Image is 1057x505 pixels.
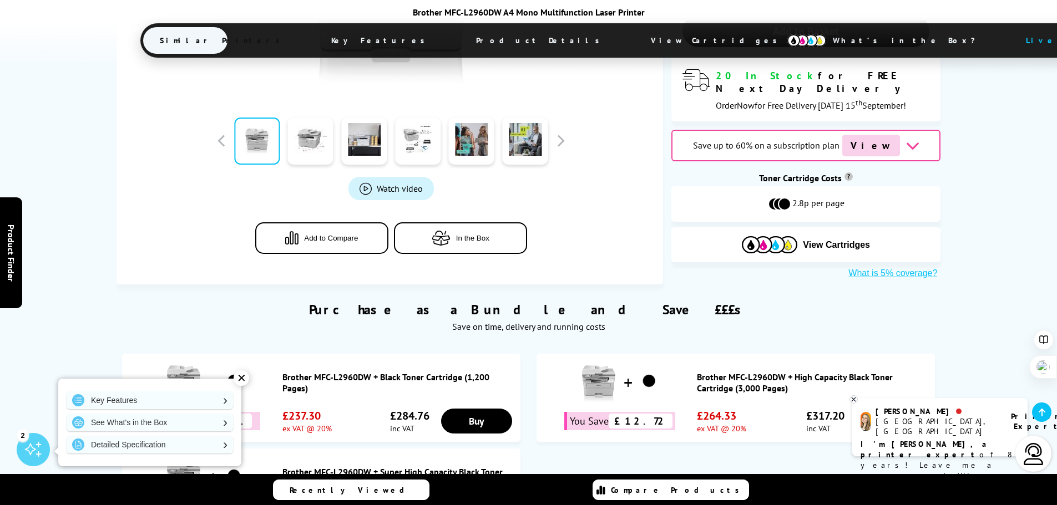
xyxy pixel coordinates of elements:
[635,368,663,395] img: Brother MFC-L2960DW + High Capacity Black Toner Cartridge (3,000 Pages)
[117,284,941,338] div: Purchase as a Bundle and Save £££s
[130,321,927,332] div: Save on time, delivery and running costs
[861,439,1019,492] p: of 8 years! Leave me a message and I'll respond ASAP
[564,412,675,430] div: You Save
[290,485,416,495] span: Recently Viewed
[456,234,489,242] span: In the Box
[609,414,672,429] span: £12.72
[611,485,745,495] span: Compare Products
[693,140,839,151] span: Save up to 60% on a subscription plan
[6,224,17,281] span: Product Finder
[220,368,248,395] img: Brother MFC-L2960DW + Black Toner Cartridge (1,200 Pages)
[67,414,233,431] a: See What's in the Box
[856,98,862,108] sup: th
[315,27,447,54] span: Key Features
[737,100,755,111] span: Now
[282,466,515,488] a: Brother MFC-L2960DW + Super High Capacity Black Toner Cartridge (5,000 Pages)
[697,409,746,423] span: £264.33
[861,412,871,431] img: amy-livechat.png
[255,222,388,254] button: Add to Compare
[1023,443,1045,465] img: user-headset-light.svg
[697,371,929,394] a: Brother MFC-L2960DW + High Capacity Black Toner Cartridge (3,000 Pages)
[459,27,622,54] span: Product Details
[792,197,844,211] span: 2.8p per page
[441,409,512,433] a: Buy
[161,359,206,404] img: Brother MFC-L2960DW + Black Toner Cartridge (1,200 Pages)
[844,172,853,181] sup: Cost per page
[697,423,746,433] span: ex VAT @ 20%
[282,409,332,423] span: £237.30
[861,439,990,460] b: I'm [PERSON_NAME], a printer expert
[842,135,900,156] span: View
[390,409,429,423] span: £284.76
[716,69,818,82] span: 20 In Stock
[282,423,332,433] span: ex VAT @ 20%
[845,268,940,279] button: What is 5% coverage?
[67,436,233,453] a: Detailed Specification
[377,183,423,194] span: Watch video
[876,406,997,416] div: [PERSON_NAME]
[806,423,844,433] span: inc VAT
[803,240,870,250] span: View Cartridges
[742,236,797,253] img: Cartridges
[348,177,434,200] a: Product_All_Videos
[682,69,929,110] div: modal_delivery
[787,34,826,47] img: cmyk-icon.svg
[394,222,527,254] button: In the Box
[390,423,429,433] span: inc VAT
[576,359,621,404] img: Brother MFC-L2960DW + High Capacity Black Toner Cartridge (3,000 Pages)
[273,480,429,500] a: Recently Viewed
[806,409,844,423] span: £317.20
[17,429,29,441] div: 2
[671,172,940,183] div: Toner Cartridge Costs
[282,371,515,394] a: Brother MFC-L2960DW + Black Toner Cartridge (1,200 Pages)
[816,27,1003,54] span: What’s in the Box?
[680,236,932,254] button: View Cartridges
[234,370,249,386] div: ✕
[593,480,749,500] a: Compare Products
[143,27,302,54] span: Similar Printers
[716,100,906,111] span: Order for Free Delivery [DATE] 15 September!
[67,391,233,409] a: Key Features
[634,26,804,55] span: View Cartridges
[876,416,997,436] div: [GEOGRAPHIC_DATA], [GEOGRAPHIC_DATA]
[716,69,929,95] div: for FREE Next Day Delivery
[140,7,917,18] div: Brother MFC-L2960DW A4 Mono Multifunction Laser Printer
[304,234,358,242] span: Add to Compare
